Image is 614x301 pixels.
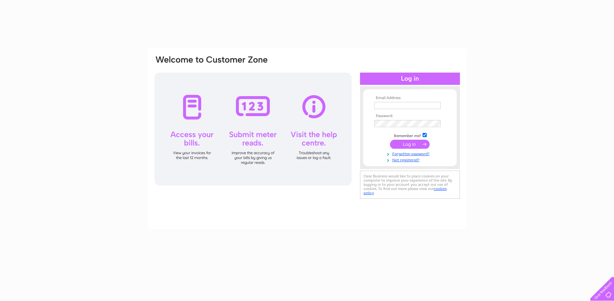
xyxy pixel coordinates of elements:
[390,140,430,149] input: Submit
[373,96,447,100] th: Email Address:
[364,186,447,195] a: cookies policy
[360,171,460,199] div: Clear Business would like to place cookies on your computer to improve your experience of the sit...
[373,132,447,138] td: Remember me?
[374,156,447,163] a: Not registered?
[373,114,447,118] th: Password:
[374,150,447,156] a: Forgotten password?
